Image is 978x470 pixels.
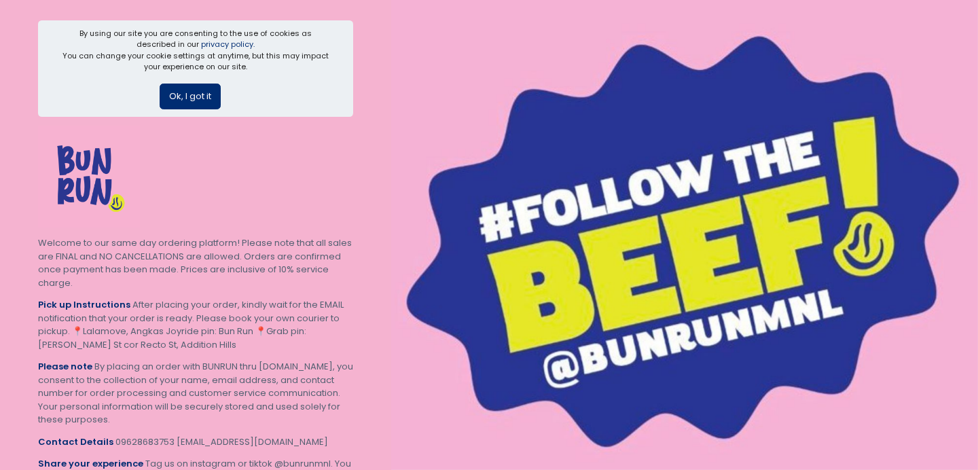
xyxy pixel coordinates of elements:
b: Share your experience [38,457,143,470]
div: 09628683753 [EMAIL_ADDRESS][DOMAIN_NAME] [38,435,353,449]
b: Pick up Instructions [38,298,130,311]
b: Contact Details [38,435,113,448]
b: Please note [38,360,92,373]
a: privacy policy. [201,39,255,50]
div: Welcome to our same day ordering platform! Please note that all sales are FINAL and NO CANCELLATI... [38,236,353,289]
div: By placing an order with BUNRUN thru [DOMAIN_NAME], you consent to the collection of your name, e... [38,360,353,427]
div: By using our site you are consenting to the use of cookies as described in our You can change you... [61,28,331,73]
button: Ok, I got it [160,84,221,109]
div: After placing your order, kindly wait for the EMAIL notification that your order is ready. Please... [38,298,353,351]
img: BUN RUN FOOD STORE [38,126,140,228]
